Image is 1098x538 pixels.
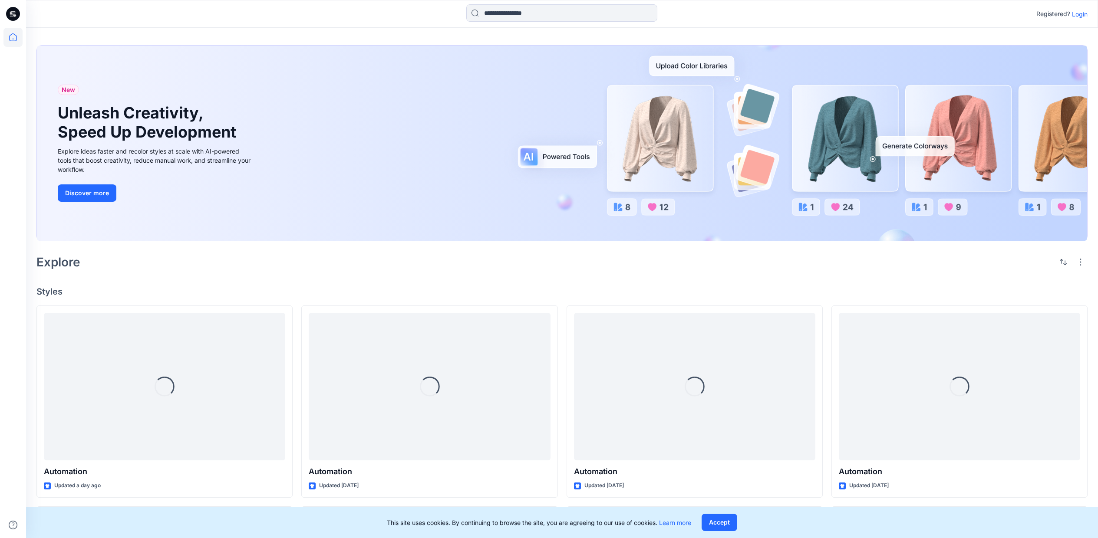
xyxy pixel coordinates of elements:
span: New [62,85,75,95]
button: Accept [702,514,737,531]
a: Discover more [58,184,253,202]
div: Explore ideas faster and recolor styles at scale with AI-powered tools that boost creativity, red... [58,147,253,174]
p: Updated [DATE] [584,481,624,490]
p: This site uses cookies. By continuing to browse the site, you are agreeing to our use of cookies. [387,518,691,527]
h4: Styles [36,286,1088,297]
a: Learn more [659,519,691,526]
p: Login [1072,10,1088,19]
p: Updated [DATE] [319,481,359,490]
p: Updated [DATE] [849,481,889,490]
h1: Unleash Creativity, Speed Up Development [58,104,240,141]
p: Updated a day ago [54,481,101,490]
h2: Explore [36,255,80,269]
p: Automation [309,466,550,478]
p: Automation [839,466,1080,478]
p: Automation [574,466,815,478]
p: Registered? [1036,9,1070,19]
button: Discover more [58,184,116,202]
p: Automation [44,466,285,478]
